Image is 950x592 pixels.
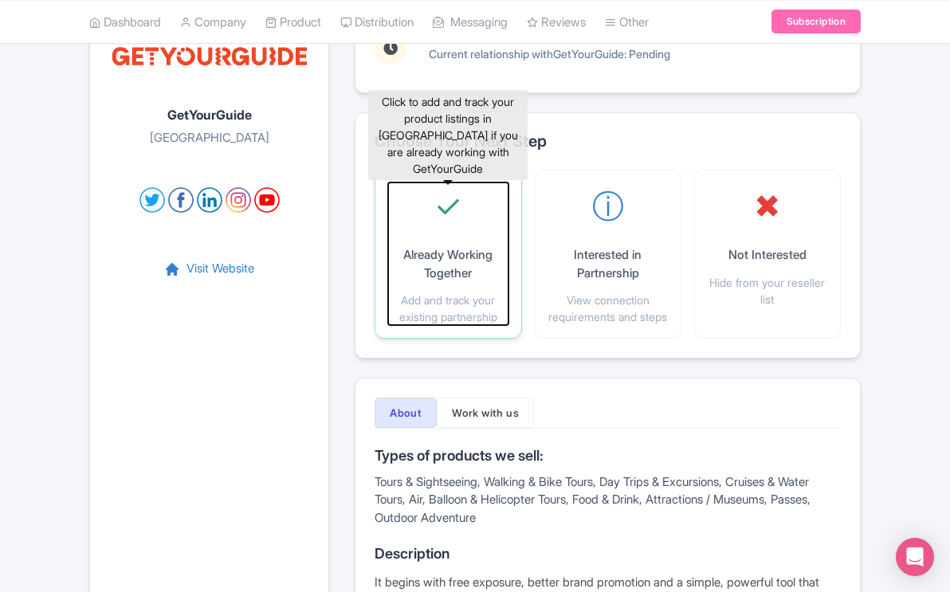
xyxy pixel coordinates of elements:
a: Subscription [771,10,861,33]
img: instagram-round-01-d873700d03cfe9216e9fb2676c2aa726.svg [226,187,251,213]
img: o0sjzowjcva6lv7rkc9y.svg [110,23,309,89]
a: Visit Website [164,260,254,278]
p: Tours & Sightseeing, Walking & Bike Tours, Day Trips & Excursions, Cruises & Water Tours, Air, Ba... [375,473,841,527]
button: About [375,398,437,428]
div: Open Intercom Messenger [896,538,934,576]
span: GetYourGuide [553,47,624,61]
button: Work with us [437,398,534,428]
h1: GetYourGuide [167,108,252,123]
img: linkedin-round-01-4bc9326eb20f8e88ec4be7e8773b84b7.svg [197,187,222,213]
h3: Description [375,546,841,562]
img: youtube-round-01-0acef599b0341403c37127b094ecd7da.svg [254,187,280,213]
p: Hide from your reseller list [708,274,827,308]
span: ✓ [434,182,461,230]
button: ✖ Not Interested Hide from your reseller list [708,182,827,308]
h3: Types of products we sell: [375,448,841,464]
span: ✖ [754,182,781,230]
p: Add and track your existing partnership [388,292,508,325]
p: Not Interested [728,246,807,265]
div: Click to add and track your product listings in [GEOGRAPHIC_DATA] if you are already working with... [368,90,528,180]
h2: Choose Your Next Step [375,132,841,150]
img: twitter-round-01-cd1e625a8cae957d25deef6d92bf4839.svg [139,187,165,213]
p: Interested in Partnership [548,246,668,282]
span: ⓘ [592,182,624,230]
img: facebook-round-01-50ddc191f871d4ecdbe8252d2011563a.svg [168,187,194,213]
p: View connection requirements and steps [548,292,668,325]
button: ⓘ Interested in Partnership View connection requirements and steps [548,182,668,325]
p: [GEOGRAPHIC_DATA] [150,129,269,147]
p: Already Working Together [388,246,508,282]
button: ✓ Already Working Together Add and track your existing partnership [388,182,508,325]
p: Current relationship with : Pending [429,45,670,62]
